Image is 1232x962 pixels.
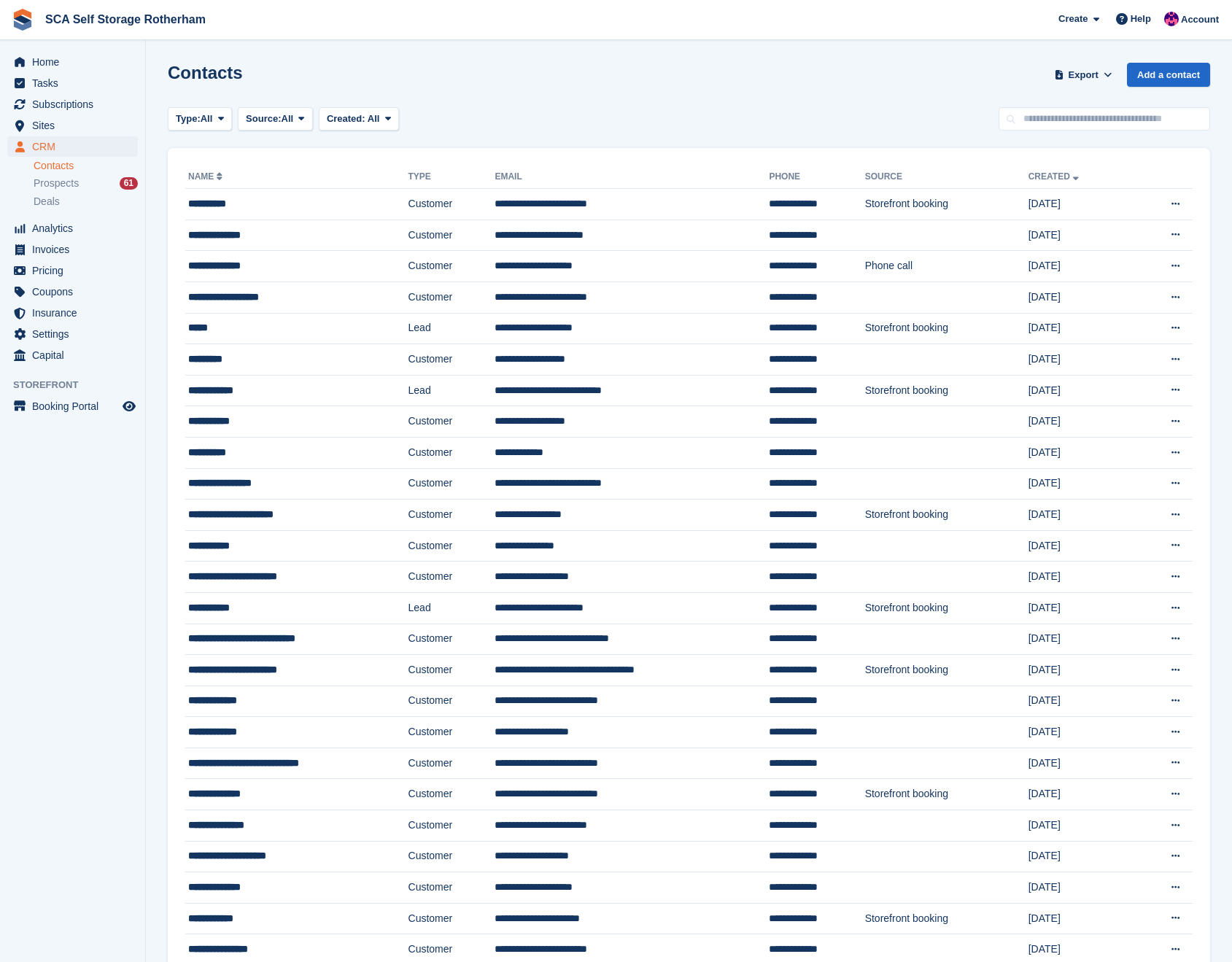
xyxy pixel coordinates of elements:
span: Account [1181,12,1219,27]
button: Export [1051,63,1115,87]
span: Sites [32,115,120,136]
img: Sam Chapman [1164,12,1179,26]
td: Customer [408,344,495,376]
a: SCA Self Storage Rotherham [39,7,212,31]
a: menu [7,115,138,136]
a: menu [7,94,138,115]
td: Customer [408,500,495,531]
a: menu [7,73,138,93]
td: Customer [408,872,495,904]
div: 61 [120,177,138,190]
td: [DATE] [1028,406,1133,438]
td: Customer [408,686,495,717]
td: [DATE] [1028,624,1133,655]
h1: Contacts [168,63,243,82]
td: [DATE] [1028,437,1133,468]
td: [DATE] [1028,841,1133,872]
td: [DATE] [1028,872,1133,904]
a: menu [7,239,138,260]
td: Customer [408,189,495,220]
span: Deals [34,195,60,209]
td: [DATE] [1028,717,1133,748]
span: Capital [32,345,120,365]
span: Coupons [32,282,120,302]
td: [DATE] [1028,779,1133,810]
a: menu [7,324,138,344]
span: Prospects [34,177,79,190]
td: [DATE] [1028,686,1133,717]
th: Email [495,166,769,189]
span: Subscriptions [32,94,120,115]
td: [DATE] [1028,592,1133,624]
td: Storefront booking [865,500,1028,531]
td: Customer [408,282,495,313]
td: Customer [408,251,495,282]
a: menu [7,218,138,238]
a: menu [7,52,138,72]
span: Help [1131,12,1151,26]
td: [DATE] [1028,903,1133,934]
td: Storefront booking [865,592,1028,624]
a: Created [1028,171,1082,182]
span: Analytics [32,218,120,238]
td: Customer [408,841,495,872]
td: Customer [408,810,495,842]
td: [DATE] [1028,468,1133,500]
a: Contacts [34,159,138,173]
td: Customer [408,624,495,655]
span: Created: [327,113,365,124]
td: Customer [408,748,495,779]
span: Create [1058,12,1088,26]
span: Type: [176,112,201,126]
span: All [282,112,294,126]
td: [DATE] [1028,562,1133,593]
span: All [368,113,380,124]
td: [DATE] [1028,189,1133,220]
span: Settings [32,324,120,344]
td: [DATE] [1028,282,1133,313]
span: Tasks [32,73,120,93]
a: Deals [34,194,138,209]
td: [DATE] [1028,375,1133,406]
td: Customer [408,437,495,468]
span: CRM [32,136,120,157]
a: menu [7,136,138,157]
td: Storefront booking [865,779,1028,810]
td: Lead [408,375,495,406]
a: menu [7,260,138,281]
td: [DATE] [1028,530,1133,562]
span: Export [1069,68,1099,82]
td: Storefront booking [865,655,1028,686]
td: Customer [408,779,495,810]
td: Customer [408,220,495,251]
td: [DATE] [1028,251,1133,282]
a: Add a contact [1127,63,1210,87]
td: Storefront booking [865,189,1028,220]
td: [DATE] [1028,220,1133,251]
button: Created: All [319,107,399,131]
td: Customer [408,406,495,438]
td: Lead [408,313,495,344]
span: All [201,112,213,126]
a: menu [7,282,138,302]
td: [DATE] [1028,748,1133,779]
a: menu [7,345,138,365]
a: Preview store [120,397,138,415]
td: Storefront booking [865,903,1028,934]
span: Home [32,52,120,72]
td: Customer [408,717,495,748]
img: stora-icon-8386f47178a22dfd0bd8f6a31ec36ba5ce8667c1dd55bd0f319d3a0aa187defe.svg [12,9,34,31]
td: [DATE] [1028,344,1133,376]
span: Booking Portal [32,396,120,416]
span: Source: [246,112,281,126]
th: Source [865,166,1028,189]
span: Insurance [32,303,120,323]
td: [DATE] [1028,500,1133,531]
span: Invoices [32,239,120,260]
button: Source: All [238,107,313,131]
span: Storefront [13,378,145,392]
td: [DATE] [1028,810,1133,842]
td: Storefront booking [865,375,1028,406]
td: Lead [408,592,495,624]
td: Customer [408,468,495,500]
